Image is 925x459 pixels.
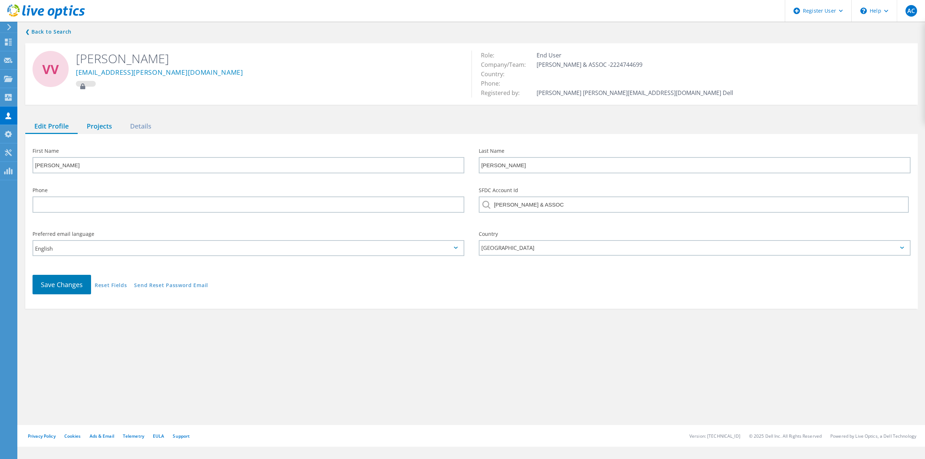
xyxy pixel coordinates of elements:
[95,283,127,289] a: Reset Fields
[76,51,461,66] h2: [PERSON_NAME]
[479,188,911,193] label: SFDC Account Id
[481,79,507,87] span: Phone:
[173,433,190,439] a: Support
[33,188,464,193] label: Phone
[90,433,114,439] a: Ads & Email
[535,51,735,60] td: End User
[25,119,78,134] div: Edit Profile
[28,433,56,439] a: Privacy Policy
[479,231,911,237] label: Country
[33,231,464,237] label: Preferred email language
[121,119,160,134] div: Details
[860,8,867,14] svg: \n
[76,69,243,77] a: [EMAIL_ADDRESS][PERSON_NAME][DOMAIN_NAME]
[830,433,916,439] li: Powered by Live Optics, a Dell Technology
[481,70,512,78] span: Country:
[78,119,121,134] div: Projects
[481,51,502,59] span: Role:
[33,275,91,294] button: Save Changes
[33,148,464,153] label: First Name
[535,88,735,98] td: [PERSON_NAME] [PERSON_NAME][EMAIL_ADDRESS][DOMAIN_NAME] Dell
[481,89,527,97] span: Registered by:
[481,61,533,69] span: Company/Team:
[153,433,164,439] a: EULA
[7,15,85,20] a: Live Optics Dashboard
[64,433,81,439] a: Cookies
[123,433,144,439] a: Telemetry
[41,280,83,289] span: Save Changes
[479,240,911,256] div: [GEOGRAPHIC_DATA]
[25,27,72,36] a: Back to search
[907,8,915,14] span: AC
[134,283,208,289] a: Send Reset Password Email
[749,433,822,439] li: © 2025 Dell Inc. All Rights Reserved
[537,61,650,69] span: [PERSON_NAME] & ASSOC -2224744699
[42,63,59,75] span: VV
[689,433,740,439] li: Version: [TECHNICAL_ID]
[479,148,911,153] label: Last Name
